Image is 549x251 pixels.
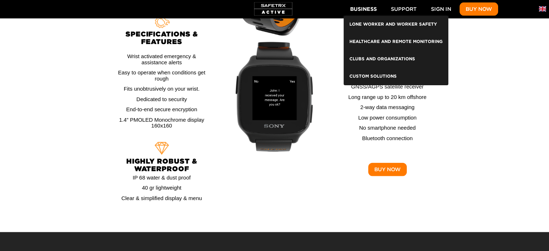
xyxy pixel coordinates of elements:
small: GNSS/AGPS satellite receiver [337,84,437,90]
small: 1.4” PMOLED Monochrome display 160x160 [112,117,212,129]
h3: STAY CONNECTED [337,42,437,49]
span: Support [391,5,417,14]
small: No smartphone needed [337,125,437,131]
small: End-to-end secure encryption [112,107,212,113]
a: Sign In [425,3,457,16]
div: Clubs and Organizations [349,53,443,65]
div: Lone Worker and Worker Safety [349,19,443,30]
small: Built-in eSim card connected to LTE-M/IoT network [337,51,437,69]
img: en [539,5,546,13]
span: Business [350,5,377,14]
small: 40 gr lightweight [112,185,212,191]
span: Buy Now [466,5,492,14]
span: Sign In [431,5,451,14]
div: Custom Solutions [349,71,443,82]
h3: SPECIFICATIONS & FEATURES [112,30,212,46]
button: Business [344,2,383,16]
small: Dedicated to security [112,96,212,103]
small: Low power consumption [337,115,437,121]
small: Long range up to 20 km offshore [337,94,437,100]
small: 2-way data messaging [337,104,437,111]
small: Fits unobtrusively on your wrist. [112,86,212,92]
button: Buy Now [368,163,407,176]
h3: HIGHLY ROBUST & WATERPROOF [112,157,212,173]
small: Global LTE-M roaming profile [337,74,437,80]
div: Healthcare and Remote Monitoring [349,36,443,48]
small: Wrist activated emergency & assistance alerts [112,48,212,66]
small: IP 68 water & dust proof [112,175,212,181]
button: Buy Now [459,3,498,16]
small: Easy to operate when conditions get rough [112,70,212,82]
span: Buy Now [374,165,401,174]
small: Clear & simplified display & menu [112,195,212,202]
small: Bluetooth connection [337,135,437,142]
a: Support [385,3,423,16]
